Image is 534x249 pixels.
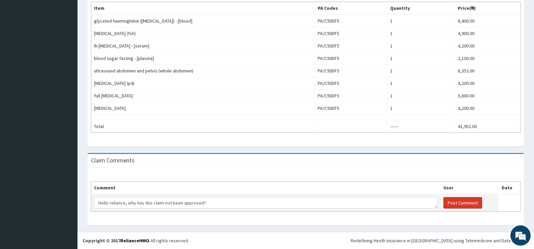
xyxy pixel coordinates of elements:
[91,27,315,40] td: [MEDICAL_DATA] (fsh)
[387,40,455,52] td: 1
[91,182,441,194] th: Comment
[455,14,521,27] td: 8,400.00
[455,65,521,77] td: 8,352.00
[440,182,499,194] th: User
[455,40,521,52] td: 4,200.00
[91,65,315,77] td: ultrasound abdomen and pelvis (whole abdomen)
[91,102,315,115] td: [MEDICAL_DATA]
[315,2,387,15] th: PA Codes
[315,90,387,102] td: PA/C93DF5
[91,14,315,27] td: glycated haemoglobin ([MEDICAL_DATA]) - [blood]
[499,182,520,194] th: Date
[387,14,455,27] td: 1
[94,197,438,209] textarea: Hello reliance, why has this claim not been approved?
[39,79,93,147] span: We're online!
[315,40,387,52] td: PA/C93DF5
[387,90,455,102] td: 1
[83,238,151,244] strong: Copyright © 2017 .
[387,102,455,115] td: 1
[387,27,455,40] td: 1
[443,197,482,209] button: Post Comment
[455,52,521,65] td: 2,100.00
[91,157,134,163] h3: Claim Comments
[387,65,455,77] td: 1
[77,232,534,249] footer: All rights reserved.
[315,14,387,27] td: PA/C93DF5
[91,2,315,15] th: Item
[315,65,387,77] td: PA/C93DF5
[12,34,27,51] img: d_794563401_company_1708531726252_794563401
[120,238,149,244] a: RelianceHMO
[91,40,315,52] td: lh-[MEDICAL_DATA] - [serum]
[315,102,387,115] td: PA/C93DF5
[315,52,387,65] td: PA/C93DF5
[351,237,529,244] div: Redefining Heath Insurance in [GEOGRAPHIC_DATA] using Telemedicine and Data Science!
[111,3,127,20] div: Minimize live chat window
[387,77,455,90] td: 1
[387,120,455,133] td: ------
[455,2,521,15] th: Price(₦)
[91,120,315,133] td: Total
[91,77,315,90] td: [MEDICAL_DATA] (p4)
[455,120,521,133] td: 41,952.00
[91,52,315,65] td: blood sugar fasting - [plasma]
[3,172,128,196] textarea: Type your message and hit 'Enter'
[315,27,387,40] td: PA/C93DF5
[455,102,521,115] td: 4,200.00
[455,77,521,90] td: 4,200.00
[35,38,113,46] div: Chat with us now
[91,90,315,102] td: full [MEDICAL_DATA]
[315,77,387,90] td: PA/C93DF5
[387,52,455,65] td: 1
[455,27,521,40] td: 4,900.00
[455,90,521,102] td: 5,600.00
[387,2,455,15] th: Quantity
